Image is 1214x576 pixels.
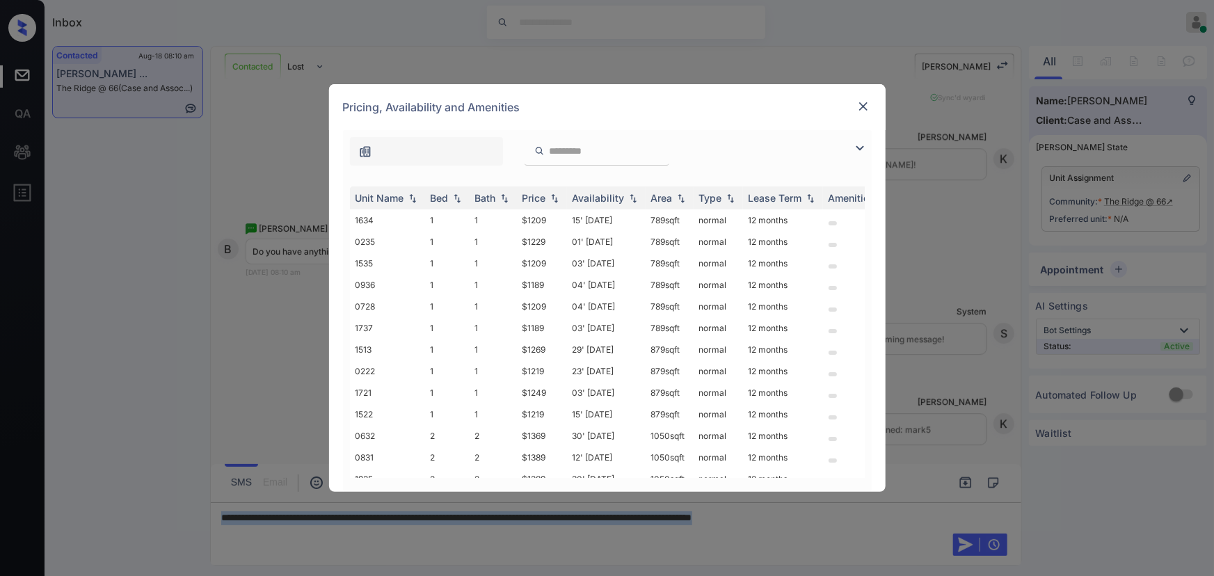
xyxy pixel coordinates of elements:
[743,403,823,425] td: 12 months
[567,425,646,447] td: 30' [DATE]
[517,253,567,274] td: $1209
[470,360,517,382] td: 1
[694,209,743,231] td: normal
[517,360,567,382] td: $1219
[425,468,470,490] td: 2
[517,317,567,339] td: $1189
[743,425,823,447] td: 12 months
[350,468,425,490] td: 1935
[567,209,646,231] td: 15' [DATE]
[694,360,743,382] td: normal
[694,403,743,425] td: normal
[694,253,743,274] td: normal
[517,231,567,253] td: $1229
[350,209,425,231] td: 1634
[743,317,823,339] td: 12 months
[425,317,470,339] td: 1
[425,209,470,231] td: 1
[534,145,545,157] img: icon-zuma
[350,253,425,274] td: 1535
[548,193,561,203] img: sorting
[694,382,743,403] td: normal
[350,296,425,317] td: 0728
[749,192,802,204] div: Lease Term
[743,382,823,403] td: 12 months
[425,447,470,468] td: 2
[694,231,743,253] td: normal
[743,231,823,253] td: 12 months
[425,403,470,425] td: 1
[743,253,823,274] td: 12 months
[743,209,823,231] td: 12 months
[470,296,517,317] td: 1
[646,403,694,425] td: 879 sqft
[425,253,470,274] td: 1
[350,317,425,339] td: 1737
[517,425,567,447] td: $1369
[517,403,567,425] td: $1219
[646,296,694,317] td: 789 sqft
[470,317,517,339] td: 1
[646,209,694,231] td: 789 sqft
[743,274,823,296] td: 12 months
[425,382,470,403] td: 1
[350,339,425,360] td: 1513
[804,193,817,203] img: sorting
[743,447,823,468] td: 12 months
[425,231,470,253] td: 1
[517,339,567,360] td: $1269
[567,231,646,253] td: 01' [DATE]
[470,209,517,231] td: 1
[475,192,496,204] div: Bath
[450,193,464,203] img: sorting
[470,468,517,490] td: 2
[470,447,517,468] td: 2
[694,447,743,468] td: normal
[694,296,743,317] td: normal
[694,425,743,447] td: normal
[743,296,823,317] td: 12 months
[856,99,870,113] img: close
[425,296,470,317] td: 1
[567,253,646,274] td: 03' [DATE]
[694,339,743,360] td: normal
[724,193,737,203] img: sorting
[567,360,646,382] td: 23' [DATE]
[573,192,625,204] div: Availability
[425,274,470,296] td: 1
[470,274,517,296] td: 1
[567,403,646,425] td: 15' [DATE]
[567,339,646,360] td: 29' [DATE]
[646,253,694,274] td: 789 sqft
[356,192,404,204] div: Unit Name
[517,296,567,317] td: $1209
[646,231,694,253] td: 789 sqft
[425,360,470,382] td: 1
[567,447,646,468] td: 12' [DATE]
[743,468,823,490] td: 12 months
[517,209,567,231] td: $1209
[646,382,694,403] td: 879 sqft
[350,274,425,296] td: 0936
[646,317,694,339] td: 789 sqft
[651,192,673,204] div: Area
[646,339,694,360] td: 879 sqft
[646,274,694,296] td: 789 sqft
[497,193,511,203] img: sorting
[646,425,694,447] td: 1050 sqft
[567,382,646,403] td: 03' [DATE]
[517,468,567,490] td: $1389
[350,425,425,447] td: 0632
[425,425,470,447] td: 2
[626,193,640,203] img: sorting
[743,360,823,382] td: 12 months
[694,317,743,339] td: normal
[646,468,694,490] td: 1050 sqft
[329,84,886,130] div: Pricing, Availability and Amenities
[517,382,567,403] td: $1249
[350,447,425,468] td: 0831
[567,317,646,339] td: 03' [DATE]
[852,140,868,157] img: icon-zuma
[358,145,372,159] img: icon-zuma
[470,382,517,403] td: 1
